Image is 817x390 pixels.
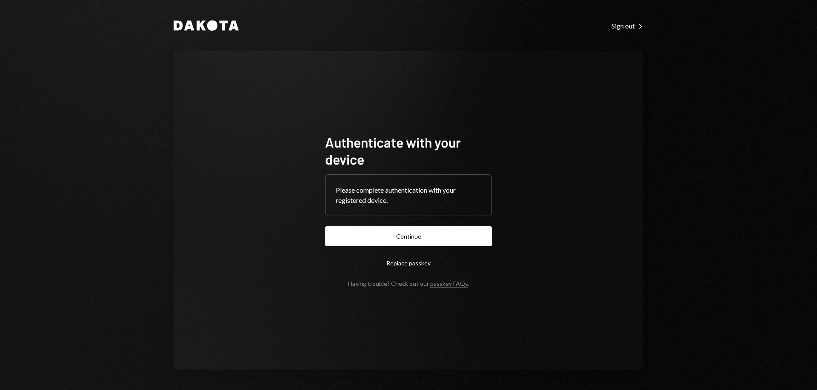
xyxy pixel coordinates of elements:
[611,22,643,30] div: Sign out
[430,280,468,288] a: passkey FAQs
[325,226,492,246] button: Continue
[611,21,643,30] a: Sign out
[325,134,492,168] h1: Authenticate with your device
[325,253,492,273] button: Replace passkey
[336,185,481,205] div: Please complete authentication with your registered device.
[348,280,469,287] div: Having trouble? Check out our .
